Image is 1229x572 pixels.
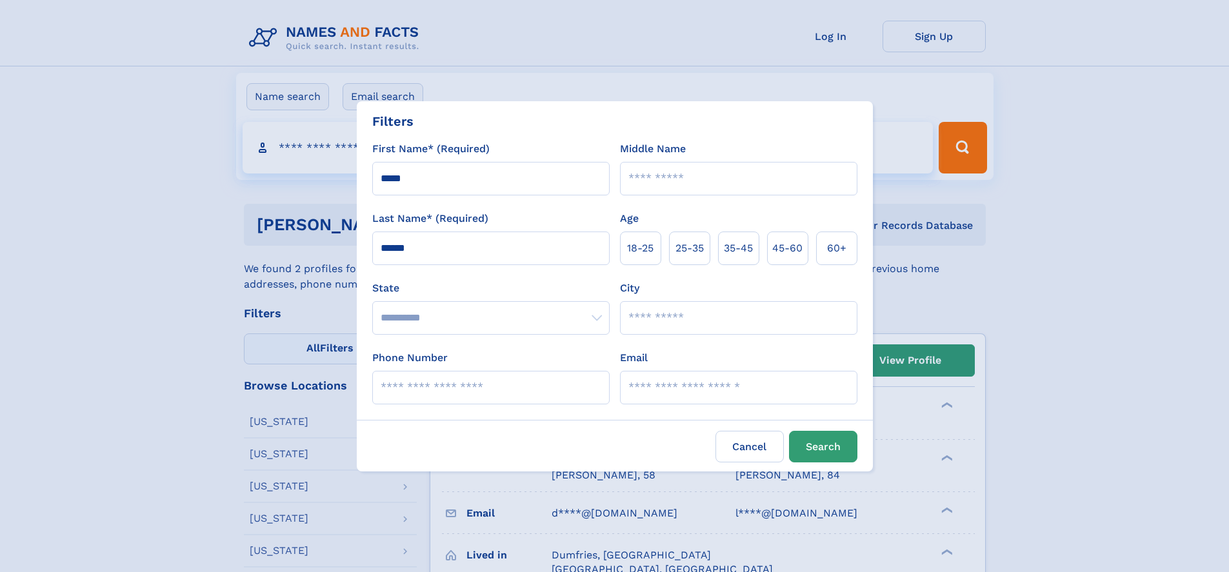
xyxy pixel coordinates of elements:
[372,350,448,366] label: Phone Number
[620,281,639,296] label: City
[372,141,490,157] label: First Name* (Required)
[372,211,488,226] label: Last Name* (Required)
[772,241,803,256] span: 45‑60
[620,211,639,226] label: Age
[789,431,857,462] button: Search
[372,281,610,296] label: State
[620,350,648,366] label: Email
[827,241,846,256] span: 60+
[372,112,414,131] div: Filters
[620,141,686,157] label: Middle Name
[715,431,784,462] label: Cancel
[627,241,654,256] span: 18‑25
[724,241,753,256] span: 35‑45
[675,241,704,256] span: 25‑35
